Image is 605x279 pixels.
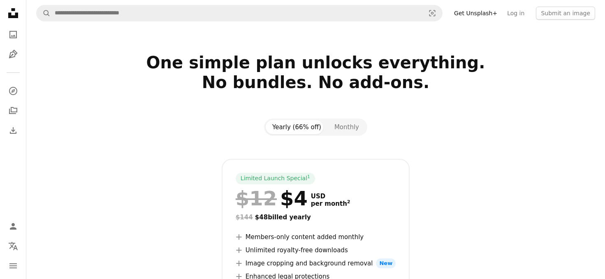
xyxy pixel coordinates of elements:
sup: 1 [307,174,310,179]
a: Get Unsplash+ [449,7,502,20]
li: Image cropping and background removal [236,258,396,268]
div: Limited Launch Special [236,173,315,184]
button: Search Unsplash [37,5,51,21]
a: Collections [5,102,21,119]
form: Find visuals sitewide [36,5,443,21]
span: USD [311,193,350,200]
a: Illustrations [5,46,21,63]
a: Log in / Sign up [5,218,21,235]
button: Visual search [422,5,442,21]
button: Monthly [328,120,366,134]
h2: One simple plan unlocks everything. No bundles. No add-ons. [51,53,581,112]
button: Submit an image [536,7,595,20]
li: Unlimited royalty-free downloads [236,245,396,255]
div: $48 billed yearly [236,212,396,222]
a: Photos [5,26,21,43]
button: Language [5,238,21,254]
a: 1 [306,174,312,183]
sup: 2 [347,199,350,205]
a: Log in [502,7,529,20]
a: Explore [5,83,21,99]
div: $4 [236,188,308,209]
span: $12 [236,188,277,209]
li: Members-only content added monthly [236,232,396,242]
span: New [376,258,396,268]
button: Yearly (66% off) [266,120,328,134]
a: Home — Unsplash [5,5,21,23]
span: per month [311,200,350,207]
button: Menu [5,258,21,274]
a: 2 [345,200,352,207]
span: $144 [236,214,253,221]
a: Download History [5,122,21,139]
